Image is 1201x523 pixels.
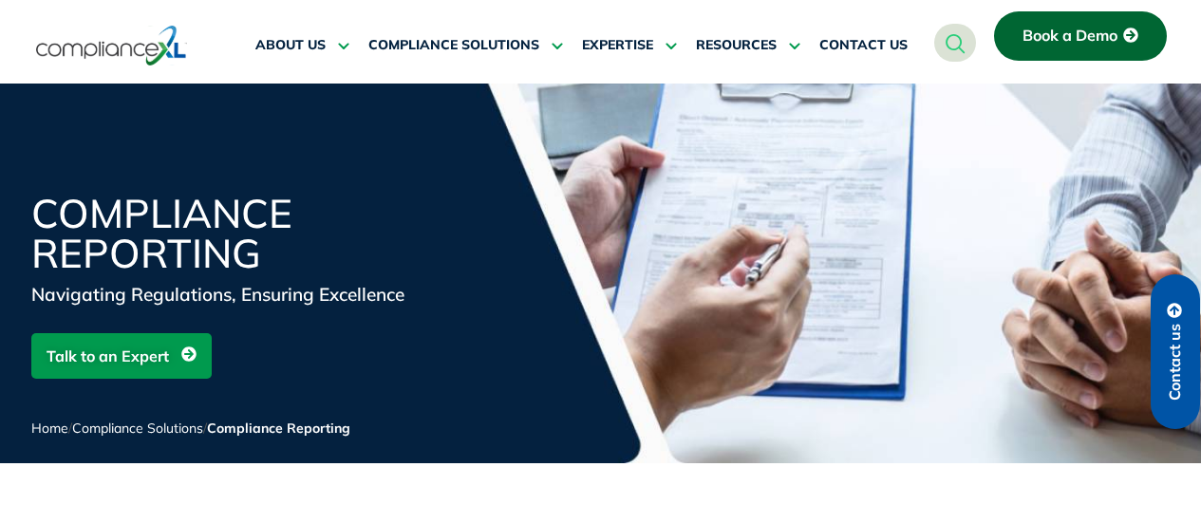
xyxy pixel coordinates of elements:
[696,23,800,68] a: RESOURCES
[207,420,350,437] span: Compliance Reporting
[934,24,976,62] a: navsearch-button
[819,23,908,68] a: CONTACT US
[31,281,487,308] div: Navigating Regulations, Ensuring Excellence
[696,37,777,54] span: RESOURCES
[582,23,677,68] a: EXPERTISE
[36,24,187,67] img: logo-one.svg
[31,420,350,437] span: / /
[47,338,169,374] span: Talk to an Expert
[255,37,326,54] span: ABOUT US
[31,420,68,437] a: Home
[819,37,908,54] span: CONTACT US
[1023,28,1117,45] span: Book a Demo
[1167,324,1184,401] span: Contact us
[368,23,563,68] a: COMPLIANCE SOLUTIONS
[1151,274,1200,429] a: Contact us
[31,333,212,379] a: Talk to an Expert
[31,194,487,273] h1: Compliance Reporting
[255,23,349,68] a: ABOUT US
[582,37,653,54] span: EXPERTISE
[368,37,539,54] span: COMPLIANCE SOLUTIONS
[994,11,1167,61] a: Book a Demo
[72,420,203,437] a: Compliance Solutions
